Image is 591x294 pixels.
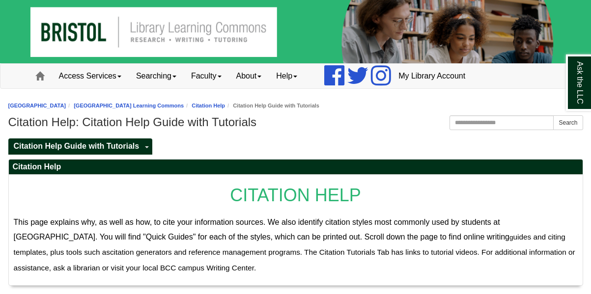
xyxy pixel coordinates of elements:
span: citation generators and reference management programs. The Citation Tutorials Tab has links to tu... [14,248,575,272]
h1: Citation Help: Citation Help Guide with Tutorials [8,115,583,129]
a: Access Services [52,64,129,88]
a: [GEOGRAPHIC_DATA] Learning Commons [74,103,184,108]
span: g [509,234,513,241]
a: Faculty [184,64,229,88]
span: CITATION HELP [230,185,361,205]
span: Citation Help Guide with Tutorials [14,142,140,150]
li: Citation Help Guide with Tutorials [225,101,319,110]
a: Help [269,64,305,88]
a: Citation Help Guide with Tutorials [8,138,142,155]
div: Guide Pages [8,137,583,154]
a: About [229,64,269,88]
a: Searching [129,64,184,88]
a: [GEOGRAPHIC_DATA] [8,103,66,108]
span: This page explains why, as well as how, to cite your information sources. We also identify citati... [14,218,513,241]
button: Search [553,115,583,130]
nav: breadcrumb [8,101,583,110]
a: My Library Account [391,64,473,88]
h2: Citation Help [9,160,583,175]
a: Citation Help [192,103,225,108]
